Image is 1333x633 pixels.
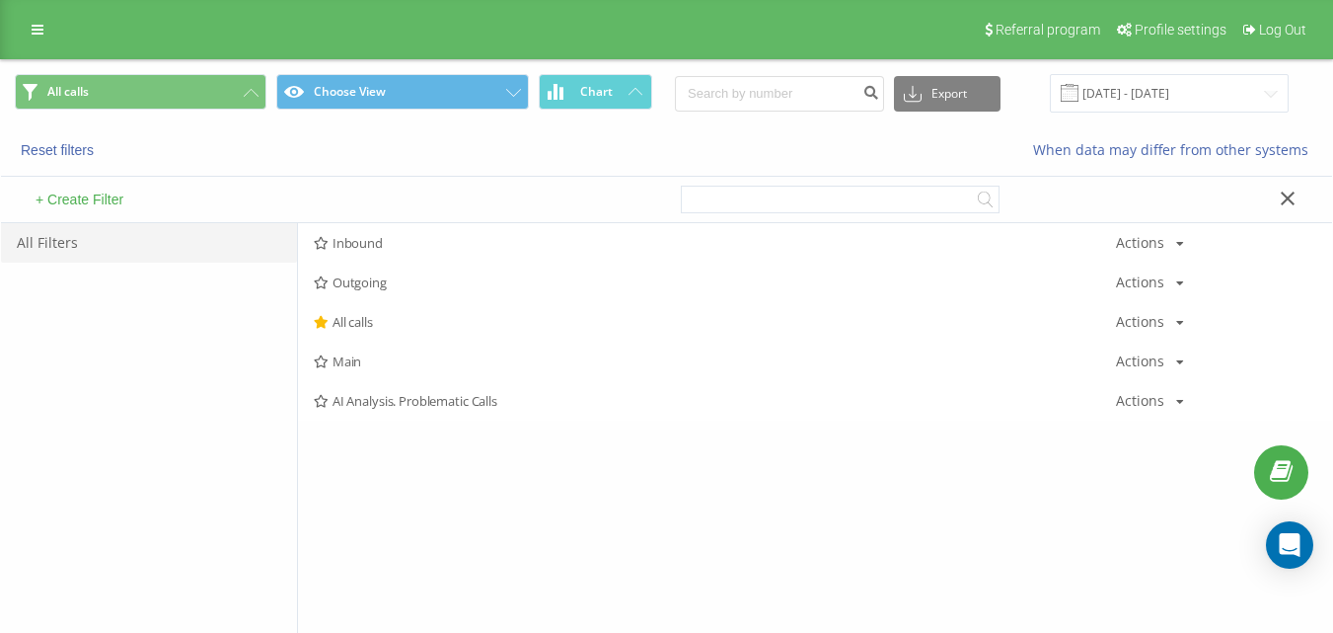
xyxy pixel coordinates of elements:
[1135,22,1226,38] span: Profile settings
[580,85,613,99] span: Chart
[276,74,528,110] button: Choose View
[1259,22,1306,38] span: Log Out
[1116,394,1164,408] div: Actions
[1274,190,1302,210] button: Close
[15,141,104,159] button: Reset filters
[314,276,1116,289] span: Outgoing
[15,74,266,110] button: All calls
[1,223,297,263] div: All Filters
[314,355,1116,368] span: Main
[1116,276,1164,289] div: Actions
[314,315,1116,329] span: All calls
[1033,140,1318,159] a: When data may differ from other systems
[314,236,1116,250] span: Inbound
[314,394,1116,408] span: AI Analysis. Problematic Calls
[1116,315,1164,329] div: Actions
[1266,521,1313,569] div: Open Intercom Messenger
[539,74,652,110] button: Chart
[1116,355,1164,368] div: Actions
[30,191,129,208] button: + Create Filter
[675,76,884,112] input: Search by number
[894,76,1000,112] button: Export
[1116,236,1164,250] div: Actions
[996,22,1100,38] span: Referral program
[47,84,89,100] span: All calls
